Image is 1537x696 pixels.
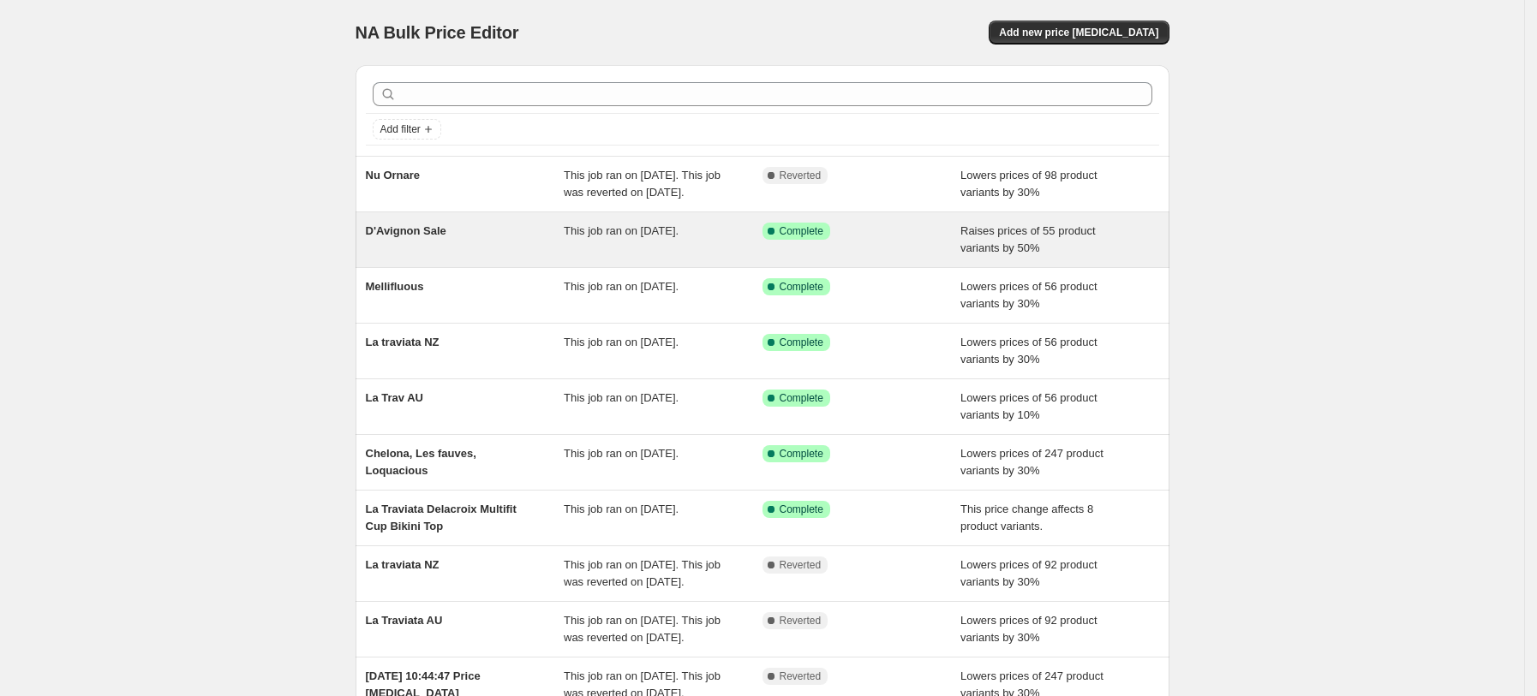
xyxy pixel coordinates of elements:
span: La traviata NZ [366,336,440,348]
span: La Trav AU [366,391,423,404]
span: This job ran on [DATE]. [564,224,679,237]
button: Add new price [MEDICAL_DATA] [989,21,1169,45]
span: This job ran on [DATE]. This job was reverted on [DATE]. [564,558,721,588]
span: Complete [780,224,823,238]
span: Lowers prices of 98 product variants by 30% [960,169,1097,199]
span: La Traviata Delacroix Multifit Cup Bikini Top [366,503,517,532]
span: D'Avignon Sale [366,224,446,237]
span: Complete [780,447,823,461]
span: Reverted [780,558,822,572]
span: This job ran on [DATE]. [564,503,679,515]
span: La traviata NZ [366,558,440,571]
span: Complete [780,503,823,516]
span: Lowers prices of 56 product variants by 10% [960,391,1097,421]
span: Add new price [MEDICAL_DATA] [999,26,1158,39]
span: This job ran on [DATE]. [564,391,679,404]
span: La Traviata AU [366,614,443,627]
span: This price change affects 8 product variants. [960,503,1093,532]
span: Lowers prices of 92 product variants by 30% [960,558,1097,588]
span: Lowers prices of 56 product variants by 30% [960,336,1097,366]
span: This job ran on [DATE]. [564,280,679,293]
span: This job ran on [DATE]. This job was reverted on [DATE]. [564,169,721,199]
span: Complete [780,391,823,405]
span: Reverted [780,614,822,628]
span: Reverted [780,669,822,683]
span: Reverted [780,169,822,182]
span: This job ran on [DATE]. This job was reverted on [DATE]. [564,614,721,644]
span: Lowers prices of 247 product variants by 30% [960,447,1103,477]
span: Add filter [380,122,421,136]
span: Raises prices of 55 product variants by 50% [960,224,1096,254]
span: This job ran on [DATE]. [564,336,679,348]
span: Complete [780,336,823,349]
span: Mellifluous [366,280,424,293]
span: Chelona, Les fauves, Loquacious [366,447,476,477]
span: Nu Ornare [366,169,421,181]
span: NA Bulk Price Editor [356,23,519,42]
span: Lowers prices of 92 product variants by 30% [960,614,1097,644]
button: Add filter [373,119,441,140]
span: Complete [780,280,823,294]
span: This job ran on [DATE]. [564,447,679,460]
span: Lowers prices of 56 product variants by 30% [960,280,1097,310]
